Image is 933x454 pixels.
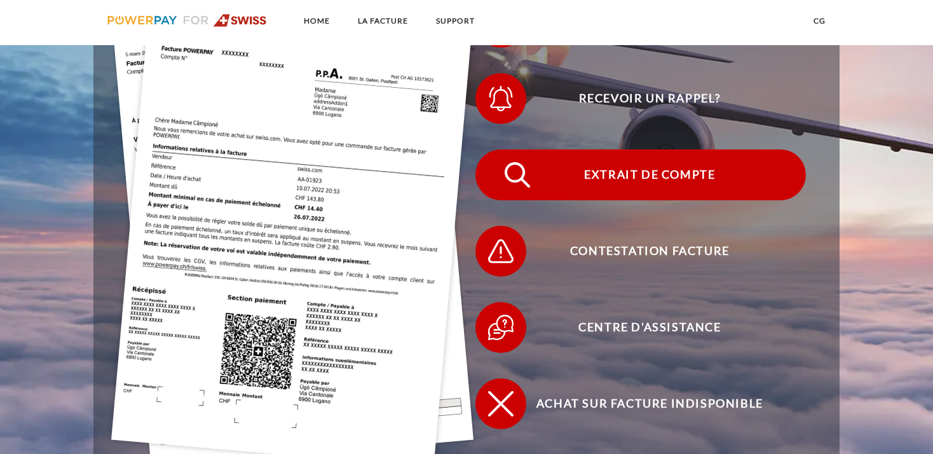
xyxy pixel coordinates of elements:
[475,149,806,200] button: Extrait de compte
[485,388,517,420] img: qb_close.svg
[494,149,805,200] span: Extrait de compte
[425,10,486,32] a: SUPPORT
[494,226,805,277] span: Contestation Facture
[501,159,533,191] img: qb_search.svg
[475,302,806,353] button: Centre d'assistance
[485,312,517,343] img: qb_help.svg
[494,302,805,353] span: Centre d'assistance
[347,10,419,32] a: LA FACTURE
[475,73,806,124] button: Recevoir un rappel?
[107,14,267,27] img: logo-swiss.svg
[494,378,805,429] span: Achat sur facture indisponible
[485,235,517,267] img: qb_warning.svg
[485,83,517,114] img: qb_bell.svg
[803,10,836,32] a: CG
[293,10,341,32] a: Home
[494,73,805,124] span: Recevoir un rappel?
[475,378,806,429] button: Achat sur facture indisponible
[475,226,806,277] button: Contestation Facture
